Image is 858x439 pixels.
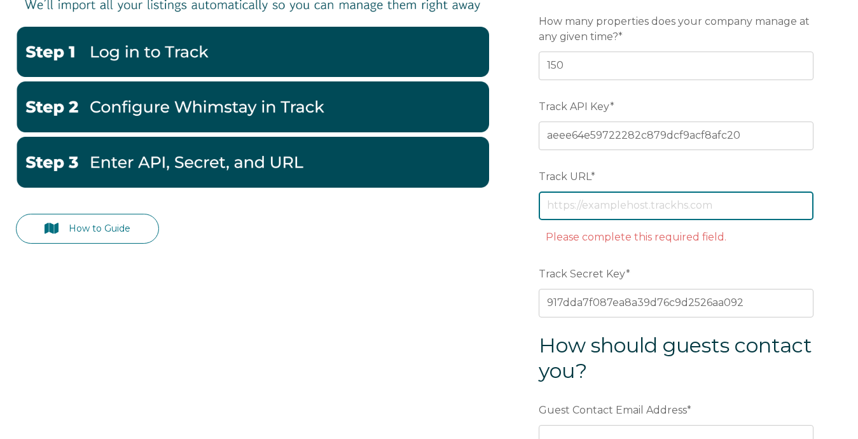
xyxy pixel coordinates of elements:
[539,11,810,46] span: How many properties does your company manage at any given time?
[16,27,489,78] img: Track 1
[16,81,489,132] img: Track 2-1
[539,97,610,116] span: Track API Key
[539,167,591,186] span: Track URL
[539,400,687,420] span: Guest Contact Email Address
[539,333,812,383] span: How should guests contact you?
[546,231,726,243] label: Please complete this required field.
[539,264,626,284] span: Track Secret Key
[16,137,489,188] img: track 3
[539,192,813,219] input: https://examplehost.trackhs.com
[16,214,160,244] a: How to Guide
